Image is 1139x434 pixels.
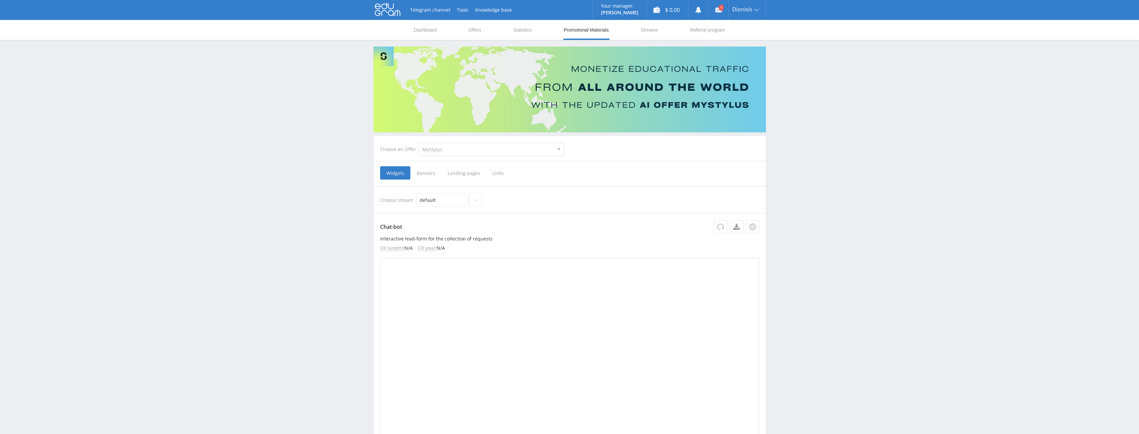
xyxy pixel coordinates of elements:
[380,166,410,180] span: Widgets
[640,20,658,40] a: Streams
[486,166,510,180] span: Links
[418,245,445,251] li: : N/A
[380,193,759,207] div: Choose stream
[413,20,438,40] a: Dashboard
[468,20,482,40] a: Offers
[380,147,419,152] div: Choose an Offer
[746,220,759,233] button: Settings
[689,20,726,40] a: Referral program
[410,166,441,180] span: Banners
[380,236,759,241] p: Interactive lead-form for the collection of requests
[380,220,759,233] p: Chat-bot
[714,220,727,233] button: Update
[601,10,639,15] p: [PERSON_NAME]
[380,245,413,251] li: : N/A
[373,47,766,132] img: Banner
[730,220,743,233] a: Download
[601,3,639,9] p: Your manager:
[732,7,752,12] span: Dionisis
[441,166,486,180] span: Landing pages
[512,20,532,40] a: Statistics
[563,20,609,40] a: Promotional Materials
[380,245,403,251] span: CR system
[418,245,435,251] span: CR your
